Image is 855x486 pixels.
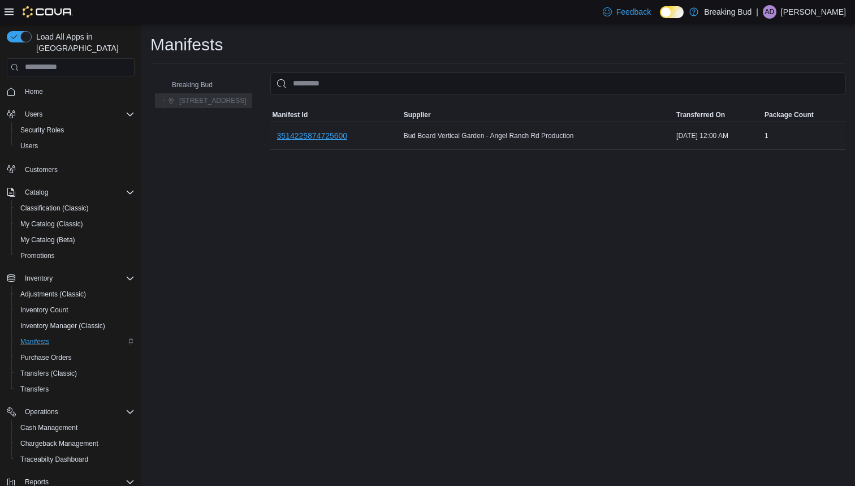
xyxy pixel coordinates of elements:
[32,31,135,54] span: Load All Apps in [GEOGRAPHIC_DATA]
[20,272,135,285] span: Inventory
[23,6,73,18] img: Cova
[16,123,68,137] a: Security Roles
[20,405,63,419] button: Operations
[20,163,62,177] a: Customers
[11,334,139,350] button: Manifests
[20,126,64,135] span: Security Roles
[404,131,574,140] span: Bud Board Vertical Garden - Angel Ranch Rd Production
[20,107,47,121] button: Users
[598,1,655,23] a: Feedback
[11,232,139,248] button: My Catalog (Beta)
[11,318,139,334] button: Inventory Manager (Classic)
[16,421,135,435] span: Cash Management
[16,351,76,364] a: Purchase Orders
[11,286,139,302] button: Adjustments (Classic)
[25,165,58,174] span: Customers
[16,287,135,301] span: Adjustments (Classic)
[16,382,135,396] span: Transfers
[20,162,135,176] span: Customers
[11,216,139,232] button: My Catalog (Classic)
[765,110,814,119] span: Package Count
[763,5,776,19] div: Axiao Daniels
[20,272,57,285] button: Inventory
[20,337,49,346] span: Manifests
[20,186,135,199] span: Catalog
[20,204,89,213] span: Classification (Classic)
[16,303,135,317] span: Inventory Count
[20,141,38,150] span: Users
[20,423,77,432] span: Cash Management
[11,451,139,467] button: Traceabilty Dashboard
[756,5,758,19] p: |
[20,85,47,98] a: Home
[16,287,90,301] a: Adjustments (Classic)
[277,130,348,141] span: 3514225874725600
[20,385,49,394] span: Transfers
[172,80,213,89] span: Breaking Bud
[16,217,88,231] a: My Catalog (Classic)
[16,335,135,349] span: Manifests
[2,161,139,177] button: Customers
[20,353,72,362] span: Purchase Orders
[16,335,54,349] a: Manifests
[20,84,135,98] span: Home
[16,319,135,333] span: Inventory Manager (Classic)
[16,123,135,137] span: Security Roles
[16,319,110,333] a: Inventory Manager (Classic)
[25,274,53,283] span: Inventory
[20,186,53,199] button: Catalog
[11,138,139,154] button: Users
[16,367,81,380] a: Transfers (Classic)
[20,321,105,330] span: Inventory Manager (Classic)
[16,249,59,263] a: Promotions
[404,110,431,119] span: Supplier
[660,6,684,18] input: Dark Mode
[11,248,139,264] button: Promotions
[16,201,93,215] a: Classification (Classic)
[16,217,135,231] span: My Catalog (Classic)
[20,251,55,260] span: Promotions
[16,437,103,450] a: Chargeback Management
[20,235,75,244] span: My Catalog (Beta)
[25,407,58,416] span: Operations
[16,201,135,215] span: Classification (Classic)
[273,110,308,119] span: Manifest Id
[156,78,217,92] button: Breaking Bud
[20,405,135,419] span: Operations
[20,220,83,229] span: My Catalog (Classic)
[704,5,752,19] p: Breaking Bud
[20,107,135,121] span: Users
[20,455,88,464] span: Traceabilty Dashboard
[20,439,98,448] span: Chargeback Management
[16,351,135,364] span: Purchase Orders
[16,367,135,380] span: Transfers (Classic)
[11,420,139,436] button: Cash Management
[25,188,48,197] span: Catalog
[16,233,80,247] a: My Catalog (Beta)
[11,302,139,318] button: Inventory Count
[2,184,139,200] button: Catalog
[20,306,68,315] span: Inventory Count
[2,83,139,100] button: Home
[20,369,77,378] span: Transfers (Classic)
[674,129,762,143] div: [DATE] 12:00 AM
[16,139,135,153] span: Users
[11,436,139,451] button: Chargeback Management
[150,33,223,56] h1: Manifests
[273,124,352,147] button: 3514225874725600
[16,382,53,396] a: Transfers
[676,110,725,119] span: Transferred On
[16,437,135,450] span: Chargeback Management
[11,365,139,381] button: Transfers (Classic)
[16,249,135,263] span: Promotions
[11,122,139,138] button: Security Roles
[11,200,139,216] button: Classification (Classic)
[781,5,846,19] p: [PERSON_NAME]
[25,110,42,119] span: Users
[11,381,139,397] button: Transfers
[270,72,846,95] input: This is a search bar. As you type, the results lower in the page will automatically filter.
[25,87,43,96] span: Home
[163,94,251,107] button: [STREET_ADDRESS]
[11,350,139,365] button: Purchase Orders
[16,139,42,153] a: Users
